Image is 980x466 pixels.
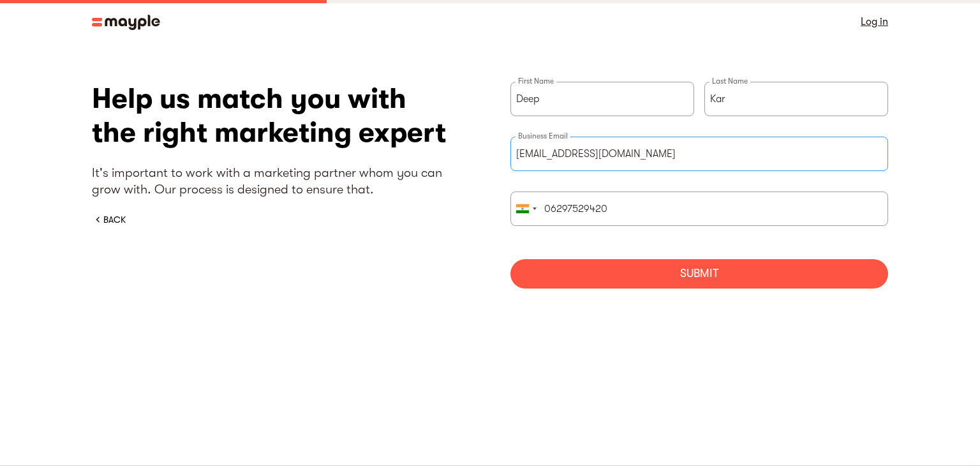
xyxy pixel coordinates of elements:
[511,192,540,225] div: India (भारत): +91
[103,213,126,226] div: BACK
[510,82,888,289] form: briefForm
[92,82,470,149] h1: Help us match you with the right marketing expert
[516,131,570,141] label: Business Email
[516,76,556,86] label: First Name
[861,13,888,31] a: Log in
[709,76,750,86] label: Last Name
[510,192,888,226] input: Phone Number
[92,165,470,198] p: It's important to work with a marketing partner whom you can grow with. Our process is designed t...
